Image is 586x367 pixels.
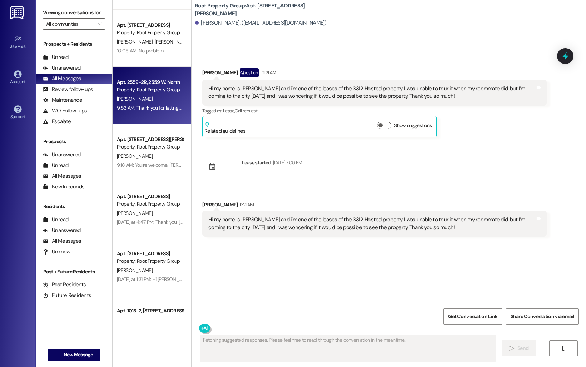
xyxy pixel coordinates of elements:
[240,68,259,77] div: Question
[43,216,69,223] div: Unread
[271,159,302,166] div: [DATE] 7:00 PM
[117,315,183,322] div: Property: Root Property Group
[36,268,112,276] div: Past + Future Residents
[117,210,153,216] span: [PERSON_NAME]
[43,64,81,72] div: Unanswered
[117,153,153,159] span: [PERSON_NAME]
[195,19,327,27] div: [PERSON_NAME]. ([EMAIL_ADDRESS][DOMAIN_NAME])
[36,40,112,48] div: Prospects + Residents
[202,106,546,116] div: Tagged as:
[117,143,183,151] div: Property: Root Property Group
[117,276,571,282] div: [DATE] at 1:31 PM: Hi [PERSON_NAME], thanks for checking in about your storage unit and keys to y...
[43,118,71,125] div: Escalate
[235,108,257,114] span: Call request
[43,237,81,245] div: All Messages
[117,21,183,29] div: Apt. [STREET_ADDRESS]
[517,345,528,352] span: Send
[117,267,153,273] span: [PERSON_NAME]
[43,75,81,82] div: All Messages
[448,313,497,320] span: Get Conversation Link
[4,103,32,122] a: Support
[117,193,183,200] div: Apt. [STREET_ADDRESS]
[502,340,536,356] button: Send
[55,352,60,358] i: 
[43,172,81,180] div: All Messages
[117,86,183,94] div: Property: Root Property Group
[117,39,155,45] span: [PERSON_NAME]
[208,85,535,100] div: Hi my name is [PERSON_NAME] and i’m one of the leases of the 3312 Halsted property. I was unable ...
[117,47,164,54] div: 10:05 AM: No problem!
[202,201,546,211] div: [PERSON_NAME]
[4,33,32,52] a: Site Visit •
[43,151,81,159] div: Unanswered
[238,201,254,208] div: 11:21 AM
[4,68,32,87] a: Account
[200,335,495,362] textarea: Fetching suggested responses. Please feel free to read through the conversation in the meantime.
[43,96,82,104] div: Maintenance
[43,107,87,115] div: WO Follow-ups
[26,43,27,48] span: •
[43,7,105,18] label: Viewing conversations for
[117,307,183,315] div: Apt. 1013-2, [STREET_ADDRESS]
[117,105,470,111] div: 9:53 AM: Thank you for letting us know. We'll look into this and will get back to you when we hav...
[117,79,183,86] div: Apt. 2559-2R, 2559 W. North
[46,18,94,30] input: All communities
[202,68,546,80] div: [PERSON_NAME]
[117,96,153,102] span: [PERSON_NAME]
[43,227,81,234] div: Unanswered
[117,162,383,168] div: 9:18 AM: You're welcome, [PERSON_NAME]. Feel free to reach out if you come across other concerns ...
[43,248,73,256] div: Unknown
[117,257,183,265] div: Property: Root Property Group
[155,39,193,45] span: [PERSON_NAME]
[260,69,277,76] div: 11:21 AM
[208,216,535,231] div: Hi my name is [PERSON_NAME] and i’m one of the leases of the 3312 Halsted property. I was unable ...
[394,122,432,129] label: Show suggestions
[43,162,69,169] div: Unread
[64,351,93,358] span: New Message
[117,29,183,36] div: Property: Root Property Group
[43,86,93,93] div: Review follow-ups
[117,136,183,143] div: Apt. [STREET_ADDRESS][PERSON_NAME]
[43,281,86,288] div: Past Residents
[443,308,502,325] button: Get Conversation Link
[561,346,566,351] i: 
[223,108,235,114] span: Lease ,
[36,138,112,145] div: Prospects
[48,349,100,361] button: New Message
[117,250,183,257] div: Apt. [STREET_ADDRESS]
[204,122,246,135] div: Related guidelines
[195,2,338,17] b: Root Property Group: Apt. [STREET_ADDRESS][PERSON_NAME]
[43,183,84,191] div: New Inbounds
[506,308,579,325] button: Share Conversation via email
[509,346,515,351] i: 
[10,6,25,19] img: ResiDesk Logo
[242,159,271,166] div: Lease started
[43,54,69,61] div: Unread
[511,313,574,320] span: Share Conversation via email
[117,200,183,208] div: Property: Root Property Group
[36,203,112,210] div: Residents
[98,21,101,27] i: 
[43,292,91,299] div: Future Residents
